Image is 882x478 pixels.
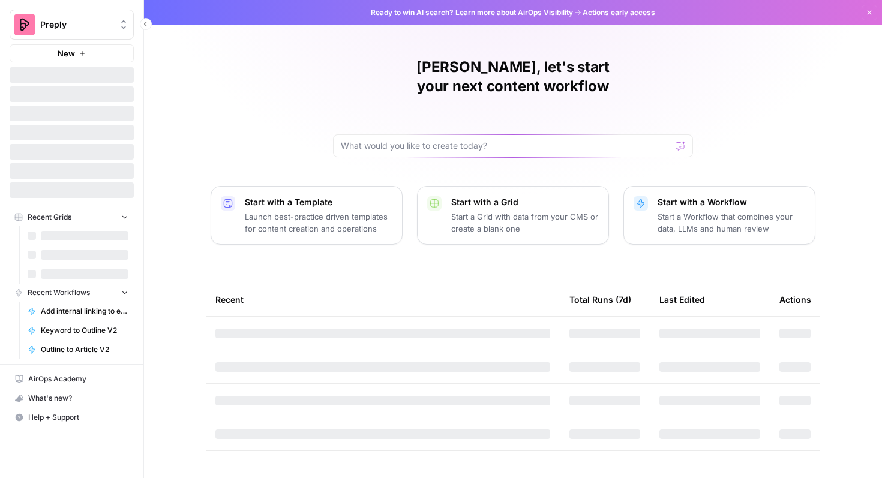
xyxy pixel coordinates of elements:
[245,196,392,208] p: Start with a Template
[333,58,693,96] h1: [PERSON_NAME], let's start your next content workflow
[41,344,128,355] span: Outline to Article V2
[10,44,134,62] button: New
[10,408,134,427] button: Help + Support
[211,186,403,245] button: Start with a TemplateLaunch best-practice driven templates for content creation and operations
[14,14,35,35] img: Preply Logo
[215,283,550,316] div: Recent
[22,340,134,359] a: Outline to Article V2
[658,196,805,208] p: Start with a Workflow
[22,321,134,340] a: Keyword to Outline V2
[623,186,815,245] button: Start with a WorkflowStart a Workflow that combines your data, LLMs and human review
[371,7,573,18] span: Ready to win AI search? about AirOps Visibility
[28,412,128,423] span: Help + Support
[28,374,128,384] span: AirOps Academy
[58,47,75,59] span: New
[40,19,113,31] span: Preply
[455,8,495,17] a: Learn more
[341,140,671,152] input: What would you like to create today?
[10,284,134,302] button: Recent Workflows
[451,196,599,208] p: Start with a Grid
[583,7,655,18] span: Actions early access
[41,306,128,317] span: Add internal linking to existing articles
[22,302,134,321] a: Add internal linking to existing articles
[417,186,609,245] button: Start with a GridStart a Grid with data from your CMS or create a blank one
[10,369,134,389] a: AirOps Academy
[569,283,631,316] div: Total Runs (7d)
[451,211,599,235] p: Start a Grid with data from your CMS or create a blank one
[10,208,134,226] button: Recent Grids
[10,389,133,407] div: What's new?
[28,287,90,298] span: Recent Workflows
[659,283,705,316] div: Last Edited
[41,325,128,336] span: Keyword to Outline V2
[658,211,805,235] p: Start a Workflow that combines your data, LLMs and human review
[245,211,392,235] p: Launch best-practice driven templates for content creation and operations
[10,389,134,408] button: What's new?
[28,212,71,223] span: Recent Grids
[10,10,134,40] button: Workspace: Preply
[779,283,811,316] div: Actions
